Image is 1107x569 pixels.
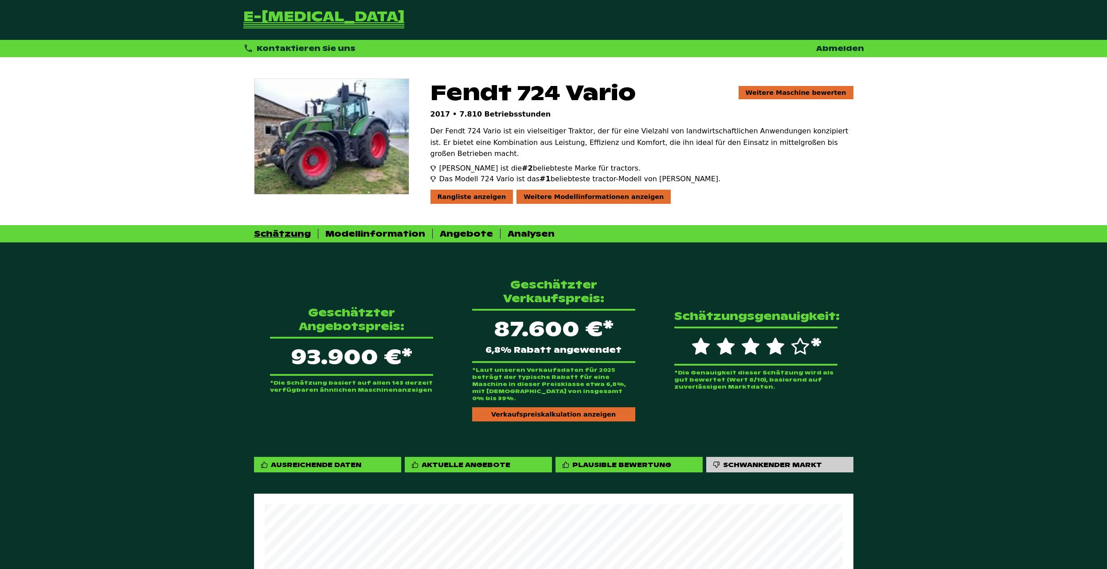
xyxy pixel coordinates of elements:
[472,309,635,363] div: 87.600 €*
[540,175,551,183] span: #1
[270,379,433,394] p: *Die Schätzung basiert auf allen 143 derzeit verfügbaren ähnlichen Maschinenanzeigen
[723,460,822,469] div: Schwankender Markt
[430,110,853,118] p: 2017 • 7.810 Betriebsstunden
[555,457,703,472] div: Plausible Bewertung
[439,174,721,184] span: Das Modell 724 Vario ist das beliebteste tractor-Modell von [PERSON_NAME].
[472,407,635,421] div: Verkaufspreiskalkulation anzeigen
[422,460,510,469] div: Aktuelle Angebote
[816,44,864,53] a: Abmelden
[254,457,401,472] div: Ausreichende Daten
[674,309,837,323] p: Schätzungsgenauigkeit:
[325,229,425,239] div: Modellinformation
[439,163,641,174] span: [PERSON_NAME] ist die beliebteste Marke für tractors.
[405,457,552,472] div: Aktuelle Angebote
[706,457,853,472] div: Schwankender Markt
[508,229,555,239] div: Analysen
[270,306,433,333] p: Geschätzter Angebotspreis:
[485,346,622,354] span: 6,8% Rabatt angewendet
[440,229,493,239] div: Angebote
[271,460,361,469] div: Ausreichende Daten
[243,11,404,29] a: Zurück zur Startseite
[472,278,635,305] p: Geschätzter Verkaufspreis:
[739,86,853,99] a: Weitere Maschine bewerten
[243,43,356,54] div: Kontaktieren Sie uns
[674,369,837,390] p: *Die Genauigkeit dieser Schätzung wird als gut bewertet (Wert 8/10), basierend auf zuverlässigen ...
[572,460,671,469] div: Plausible Bewertung
[430,190,513,204] div: Rangliste anzeigen
[522,164,533,172] span: #2
[472,366,635,402] p: *Laut unseren Verkaufsdaten für 2025 beträgt der typische Rabatt für eine Maschine in dieser Prei...
[430,78,636,106] span: Fendt 724 Vario
[254,79,409,194] img: Fendt 724 Vario
[270,337,433,376] p: 93.900 €*
[516,190,671,204] div: Weitere Modellinformationen anzeigen
[430,125,853,160] p: Der Fendt 724 Vario ist ein vielseitiger Traktor, der für eine Vielzahl von landwirtschaftlichen ...
[254,229,311,239] div: Schätzung
[257,44,356,53] span: Kontaktieren Sie uns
